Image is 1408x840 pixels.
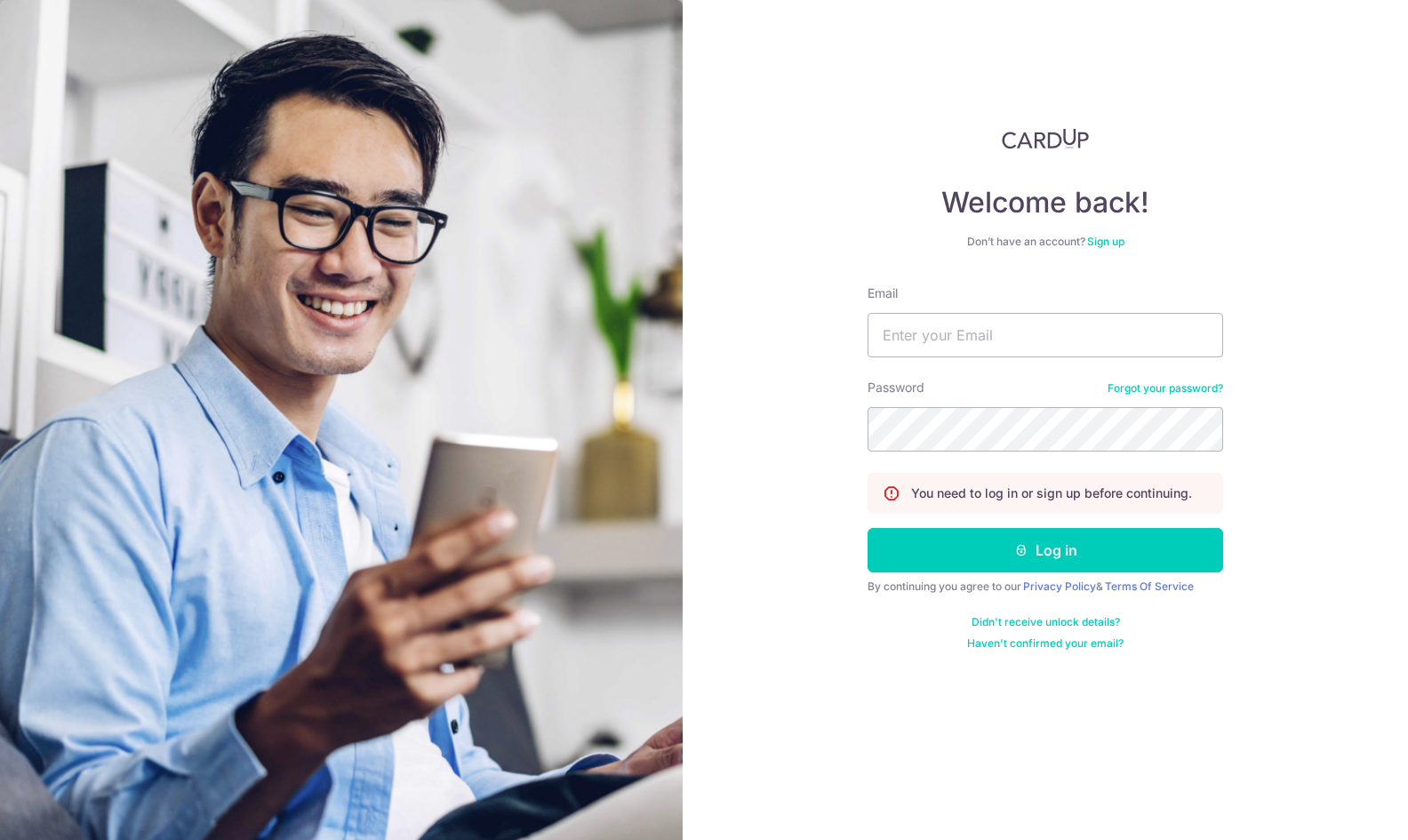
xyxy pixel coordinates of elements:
[911,484,1192,502] p: You need to log in or sign up before continuing.
[868,284,898,302] label: Email
[1105,580,1194,593] a: Terms Of Service
[1108,381,1223,396] a: Forgot your password?
[967,636,1124,651] a: Haven't confirmed your email?
[868,379,924,396] label: Password
[868,185,1223,220] h4: Welcome back!
[1023,580,1096,593] a: Privacy Policy
[868,528,1223,572] button: Log in
[1087,235,1124,248] a: Sign up
[972,615,1120,629] a: Didn't receive unlock details?
[868,580,1223,594] div: By continuing you agree to our &
[868,235,1223,249] div: Don’t have an account?
[1002,128,1089,149] img: CardUp Logo
[868,313,1223,357] input: Enter your Email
